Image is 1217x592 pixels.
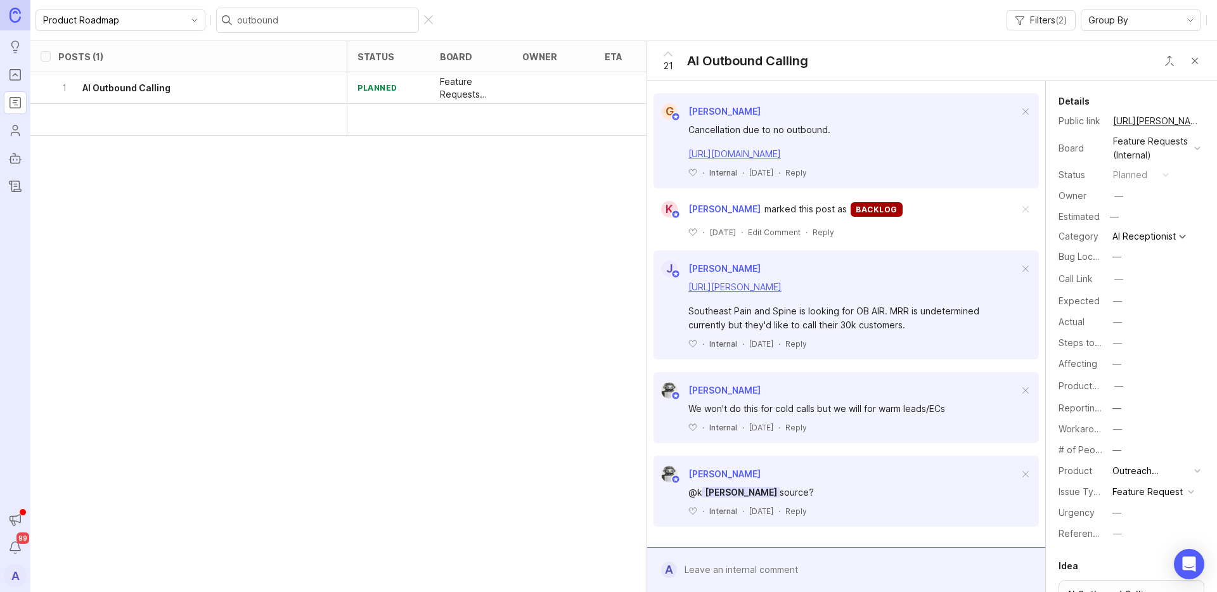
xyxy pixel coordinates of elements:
[671,475,681,484] img: member badge
[785,167,807,178] div: Reply
[688,202,761,216] span: [PERSON_NAME]
[661,103,678,120] div: G
[742,506,744,517] div: ·
[661,382,678,399] img: Justin Maxwell
[1059,486,1105,497] label: Issue Type
[58,82,70,94] p: 1
[1059,141,1103,155] div: Board
[1112,464,1189,478] div: Outreach Campaigns
[440,75,502,101] p: Feature Requests (Internal)
[688,402,1019,416] div: We won't do this for cold calls but we will for warm leads/ECs
[671,210,681,219] img: member badge
[688,304,1019,332] div: Southeast Pain and Spine is looking for OB AIR. MRR is undetermined currently but they'd like to ...
[661,466,678,482] img: Justin Maxwell
[688,486,1019,499] div: @k source?
[1111,378,1127,394] button: ProductboardID
[748,227,801,238] div: Edit Comment
[1182,48,1207,74] button: Close button
[702,227,704,238] div: ·
[1059,358,1097,369] label: Affecting
[4,175,27,198] a: Changelog
[1059,94,1090,109] div: Details
[1059,316,1085,327] label: Actual
[237,13,413,27] input: Search...
[605,52,622,61] div: eta
[709,338,737,349] div: Internal
[1059,465,1092,476] label: Product
[661,201,678,217] div: K
[357,52,394,61] div: status
[1112,357,1121,371] div: —
[709,506,737,517] div: Internal
[4,35,27,58] a: Ideas
[440,52,472,61] div: board
[1059,423,1110,434] label: Workaround
[654,103,761,120] a: G[PERSON_NAME]
[1112,506,1121,520] div: —
[1059,295,1100,306] label: Expected
[742,167,744,178] div: ·
[1113,422,1122,436] div: —
[43,13,183,27] input: Product Roadmap
[1059,444,1149,455] label: # of People Affected
[813,227,834,238] div: Reply
[654,466,761,482] a: Justin Maxwell[PERSON_NAME]
[654,261,761,277] a: J[PERSON_NAME]
[785,338,807,349] div: Reply
[671,269,681,279] img: member badge
[1113,168,1147,182] div: planned
[709,228,736,237] time: [DATE]
[778,506,780,517] div: ·
[1113,315,1122,329] div: —
[1111,271,1127,287] button: Call Link
[58,52,103,61] div: Posts (1)
[82,82,171,94] h6: AI Outbound Calling
[778,422,780,433] div: ·
[522,52,557,61] div: owner
[688,385,761,396] span: [PERSON_NAME]
[4,508,27,531] button: Announcements
[16,532,29,544] span: 99
[778,338,780,349] div: ·
[1114,189,1123,203] div: —
[749,339,773,349] time: [DATE]
[654,382,761,399] a: Justin Maxwell[PERSON_NAME]
[1114,272,1123,286] div: —
[1109,293,1126,309] button: Expected
[1109,314,1126,330] button: Actual
[661,261,678,277] div: J
[1059,380,1126,391] label: ProductboardID
[1081,10,1201,31] div: toggle menu
[58,72,347,103] button: 1AI Outbound Calling
[1113,294,1122,308] div: —
[702,167,704,178] div: ·
[688,106,761,117] span: [PERSON_NAME]
[671,391,681,401] img: member badge
[1088,13,1128,27] span: Group By
[749,423,773,432] time: [DATE]
[1109,113,1204,129] a: [URL][PERSON_NAME]
[1059,168,1103,182] div: Status
[1007,10,1076,30] button: Filters(2)
[749,506,773,516] time: [DATE]
[688,263,761,274] span: [PERSON_NAME]
[688,123,1019,137] div: Cancellation due to no outbound.
[1055,15,1067,25] span: ( 2 )
[1109,335,1126,351] button: Steps to Reproduce
[702,506,704,517] div: ·
[1059,558,1078,574] div: Idea
[1112,485,1183,499] div: Feature Request
[749,168,773,177] time: [DATE]
[1059,212,1100,221] div: Estimated
[10,8,21,22] img: Canny Home
[1059,229,1103,243] div: Category
[785,422,807,433] div: Reply
[688,148,781,159] a: [URL][DOMAIN_NAME]
[851,202,903,217] div: backlog
[741,227,743,238] div: ·
[1112,401,1121,415] div: —
[1106,209,1123,225] div: —
[357,82,397,93] div: planned
[1113,527,1122,541] div: —
[709,422,737,433] div: Internal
